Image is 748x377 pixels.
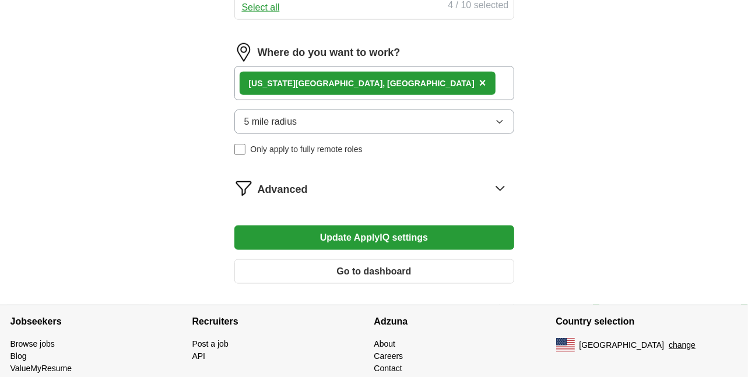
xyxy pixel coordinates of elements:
button: × [479,75,486,92]
img: filter [234,179,253,198]
button: Select all [242,1,280,15]
a: About [374,339,396,348]
input: Only apply to fully remote roles [234,144,246,156]
img: location.png [234,43,253,62]
div: [US_STATE][GEOGRAPHIC_DATA], [GEOGRAPHIC_DATA] [249,77,475,90]
a: Post a job [192,339,229,348]
span: [GEOGRAPHIC_DATA] [580,339,665,351]
a: ValueMyResume [10,364,72,373]
span: Advanced [258,182,308,198]
h4: Country selection [556,305,738,338]
a: Blog [10,351,27,361]
img: US flag [556,338,575,352]
a: Browse jobs [10,339,55,348]
a: Contact [374,364,402,373]
span: 5 mile radius [244,115,297,129]
label: Where do you want to work? [258,45,401,61]
span: × [479,76,486,89]
a: API [192,351,206,361]
button: 5 mile radius [234,110,514,134]
span: Only apply to fully remote roles [250,143,362,156]
a: Careers [374,351,403,361]
button: Go to dashboard [234,259,514,284]
button: Update ApplyIQ settings [234,226,514,250]
button: change [669,339,696,351]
